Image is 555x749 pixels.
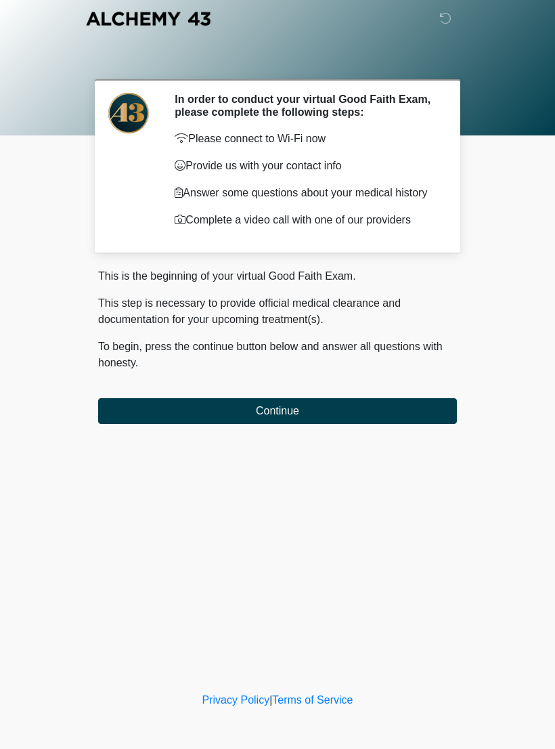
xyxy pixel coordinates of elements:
[88,49,467,74] h1: ‎ ‎ ‎ ‎
[98,398,457,424] button: Continue
[272,694,353,706] a: Terms of Service
[269,694,272,706] a: |
[175,131,437,147] p: Please connect to Wi-Fi now
[202,694,270,706] a: Privacy Policy
[98,295,457,328] p: This step is necessary to provide official medical clearance and documentation for your upcoming ...
[175,93,437,119] h2: In order to conduct your virtual Good Faith Exam, please complete the following steps:
[98,339,457,371] p: To begin, press the continue button below and answer all questions with honesty.
[108,93,149,133] img: Agent Avatar
[98,268,457,284] p: This is the beginning of your virtual Good Faith Exam.
[175,158,437,174] p: Provide us with your contact info
[175,185,437,201] p: Answer some questions about your medical history
[85,10,212,27] img: Alchemy 43 Logo
[175,212,437,228] p: Complete a video call with one of our providers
